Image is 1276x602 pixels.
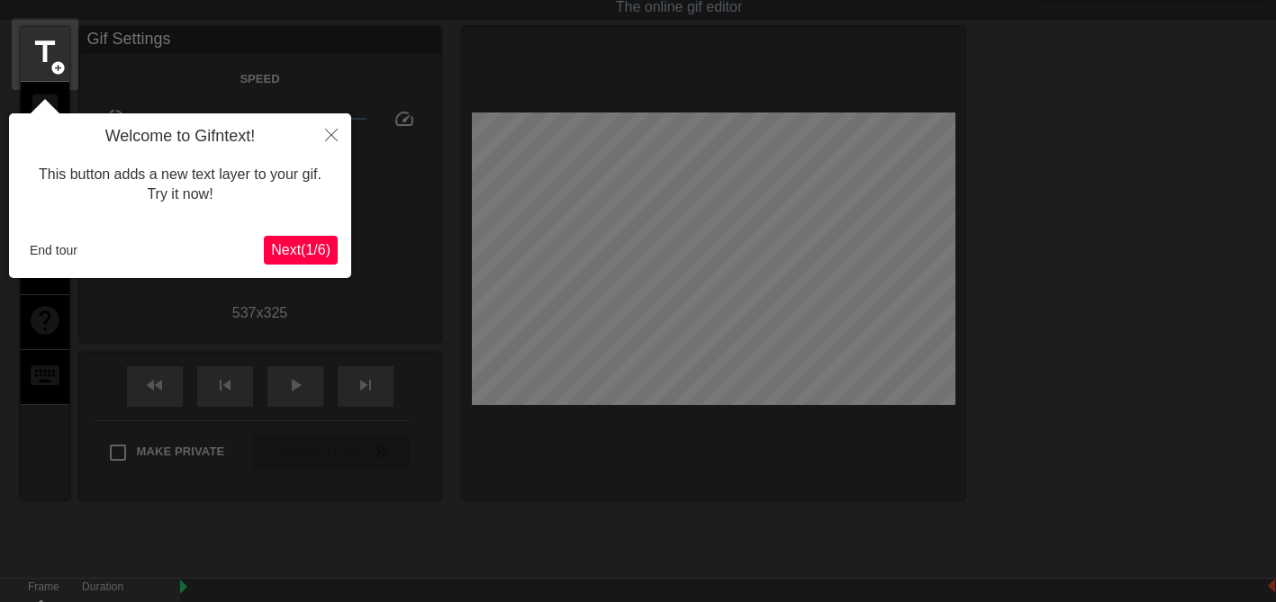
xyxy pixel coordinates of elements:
span: Next ( 1 / 6 ) [271,242,330,257]
h4: Welcome to Gifntext! [23,127,338,147]
button: End tour [23,237,85,264]
button: Close [312,113,351,155]
div: This button adds a new text layer to your gif. Try it now! [23,147,338,223]
button: Next [264,236,338,265]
